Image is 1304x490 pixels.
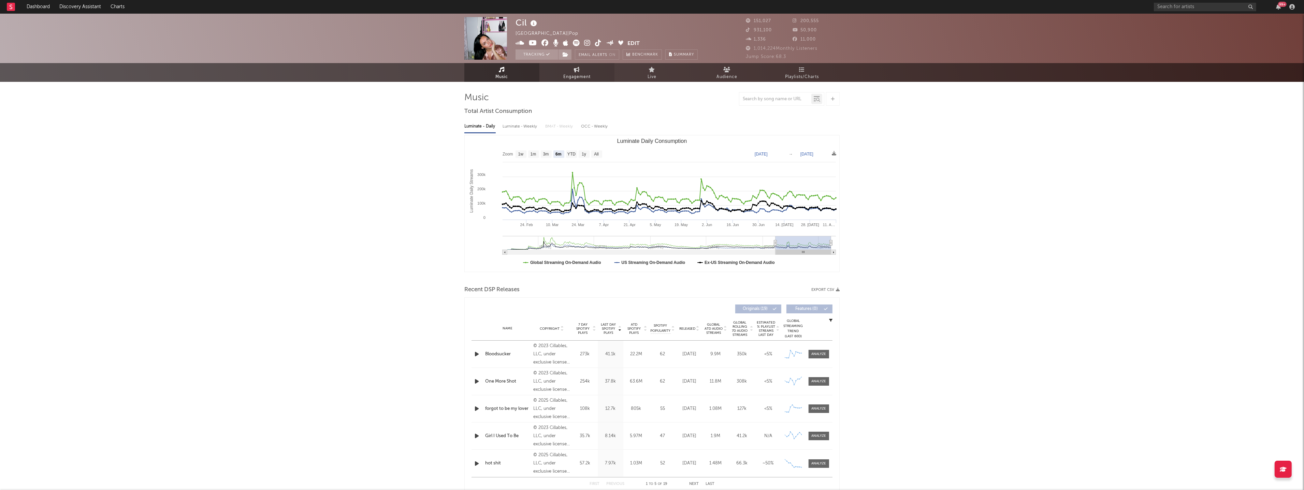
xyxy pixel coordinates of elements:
[730,351,753,358] div: 350k
[485,326,530,331] div: Name
[793,19,819,23] span: 200,555
[651,405,675,412] div: 55
[793,37,816,42] span: 11,000
[717,73,738,81] span: Audience
[757,351,780,358] div: <5%
[625,433,647,440] div: 5.97M
[690,63,765,82] a: Audience
[617,138,687,144] text: Luminate Daily Consumption
[503,121,538,132] div: Luminate - Weekly
[678,351,701,358] div: [DATE]
[582,152,586,157] text: 1y
[704,460,727,467] div: 1.48M
[820,245,831,249] text: [DATE]
[705,260,775,265] text: Ex-US Streaming On-Demand Audio
[581,121,608,132] div: OCC - Weekly
[651,378,675,385] div: 62
[533,369,570,394] div: © 2023 Cillables, LLC, under exclusive license to Warner Records Inc. In association with Interlu...
[783,318,803,339] div: Global Streaming Trend (Last 60D)
[485,351,530,358] a: Bloodsucker
[563,73,591,81] span: Engagement
[735,305,781,313] button: Originals(19)
[625,323,643,335] span: ATD Spotify Plays
[516,30,586,38] div: [GEOGRAPHIC_DATA] | Pop
[590,482,599,486] button: First
[485,405,530,412] a: forgot to be my lover
[679,327,695,331] span: Released
[801,223,819,227] text: 28. [DATE]
[793,28,817,32] span: 50,900
[757,378,780,385] div: <5%
[485,460,530,467] div: hot shit
[746,46,817,51] span: 1,014,224 Monthly Listeners
[623,49,662,60] a: Benchmark
[574,433,596,440] div: 35.7k
[678,378,701,385] div: [DATE]
[789,152,793,157] text: →
[704,433,727,440] div: 1.9M
[599,378,622,385] div: 37.8k
[648,73,656,81] span: Live
[599,351,622,358] div: 41.1k
[464,63,539,82] a: Music
[675,223,688,227] text: 19. May
[485,378,530,385] a: One More Shot
[727,223,739,227] text: 16. Jun
[651,460,675,467] div: 52
[746,37,766,42] span: 1,336
[704,405,727,412] div: 1.08M
[704,351,727,358] div: 9.9M
[730,460,753,467] div: 66.3k
[632,51,658,59] span: Benchmark
[811,288,840,292] button: Export CSV
[531,152,536,157] text: 1m
[755,152,768,157] text: [DATE]
[678,460,701,467] div: [DATE]
[624,223,636,227] text: 21. Apr
[574,378,596,385] div: 254k
[625,378,647,385] div: 63.6M
[518,152,524,157] text: 1w
[1276,4,1281,10] button: 99+
[730,378,753,385] div: 308k
[516,49,558,60] button: Tracking
[465,135,839,272] svg: Luminate Daily Consumption
[520,223,533,227] text: 24. Feb
[757,433,780,440] div: N/A
[740,307,771,311] span: Originals ( 19 )
[689,482,699,486] button: Next
[702,223,712,227] text: 2. Jun
[574,323,592,335] span: 7 Day Spotify Plays
[621,260,685,265] text: US Streaming On-Demand Audio
[651,323,671,333] span: Spotify Popularity
[567,152,576,157] text: YTD
[651,351,675,358] div: 62
[658,482,662,486] span: of
[574,460,596,467] div: 57.2k
[757,405,780,412] div: <5%
[625,405,647,412] div: 805k
[477,187,486,191] text: 200k
[464,107,532,116] span: Total Artist Consumption
[599,460,622,467] div: 7.97k
[533,397,570,421] div: © 2025 Cillables, LLC, under exclusive license to Warner Records Inc. In association with Interlu...
[665,49,698,60] button: Summary
[757,460,780,467] div: ~ 50 %
[516,17,539,28] div: Cil
[469,169,474,212] text: Luminate Daily Streams
[477,173,486,177] text: 300k
[651,433,675,440] div: 47
[530,260,601,265] text: Global Streaming On-Demand Audio
[599,405,622,412] div: 12.7k
[543,152,549,157] text: 3m
[1154,3,1256,11] input: Search for artists
[638,480,676,488] div: 1 5 19
[574,405,596,412] div: 108k
[625,460,647,467] div: 1.03M
[757,321,776,337] span: Estimated % Playlist Streams Last Day
[609,53,615,57] em: On
[574,351,596,358] div: 273k
[540,327,560,331] span: Copyright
